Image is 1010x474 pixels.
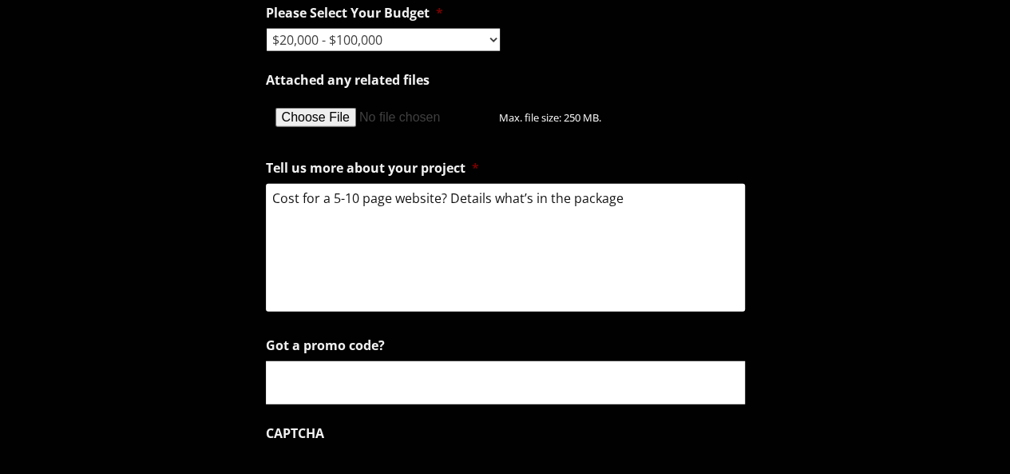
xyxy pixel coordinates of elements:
[266,160,479,177] label: Tell us more about your project
[499,98,614,125] span: Max. file size: 250 MB.
[266,337,385,354] label: Got a promo code?
[930,397,1010,474] iframe: Chat Widget
[266,72,430,89] label: Attached any related files
[266,425,324,442] label: CAPTCHA
[266,5,443,22] label: Please Select Your Budget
